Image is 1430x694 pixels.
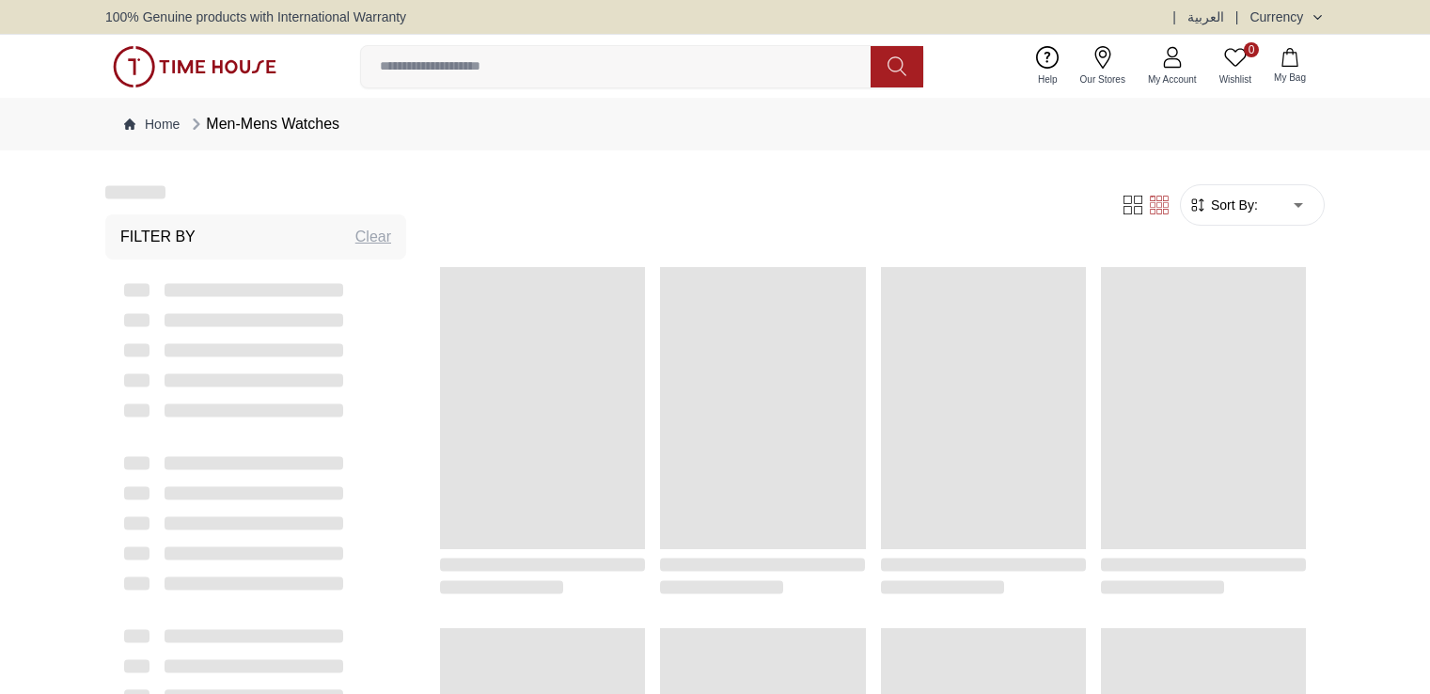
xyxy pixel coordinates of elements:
div: Clear [355,226,391,248]
img: ... [113,46,276,87]
span: Wishlist [1212,72,1259,87]
button: Sort By: [1188,196,1258,214]
a: Our Stores [1069,42,1137,90]
span: Sort By: [1207,196,1258,214]
a: Home [124,115,180,134]
span: 100% Genuine products with International Warranty [105,8,406,26]
div: Currency [1249,8,1311,26]
h3: Filter By [120,226,196,248]
button: العربية [1187,8,1224,26]
nav: Breadcrumb [105,98,1325,150]
button: My Bag [1263,44,1317,88]
span: My Account [1140,72,1204,87]
div: Men-Mens Watches [187,113,339,135]
span: Our Stores [1073,72,1133,87]
span: Help [1030,72,1065,87]
span: | [1235,8,1239,26]
a: 0Wishlist [1208,42,1263,90]
span: | [1172,8,1176,26]
a: Help [1027,42,1069,90]
span: My Bag [1266,71,1313,85]
span: 0 [1244,42,1259,57]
